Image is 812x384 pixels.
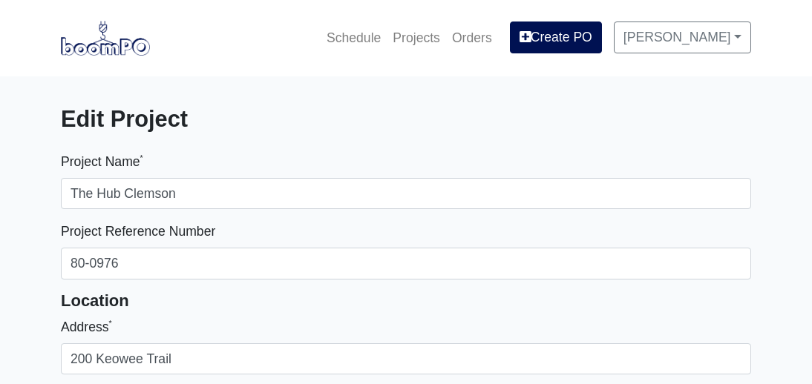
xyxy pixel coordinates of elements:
[61,291,751,311] h5: Location
[61,221,215,242] label: Project Reference Number
[321,21,387,54] a: Schedule
[61,151,143,172] label: Project Name
[446,21,498,54] a: Orders
[61,317,112,337] label: Address
[614,21,751,53] a: [PERSON_NAME]
[61,106,395,133] h3: Edit Project
[387,21,446,54] a: Projects
[510,21,602,53] a: Create PO
[61,21,150,55] img: boomPO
